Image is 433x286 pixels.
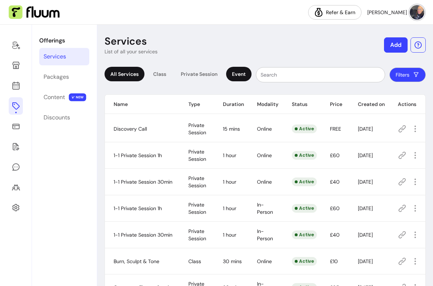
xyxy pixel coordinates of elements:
span: £40 [330,232,340,238]
th: Duration [214,95,248,114]
span: In-Person [257,201,273,215]
span: [DATE] [358,205,373,212]
span: [DATE] [358,152,373,159]
th: Actions [389,95,425,114]
div: Private Session [175,67,223,81]
img: avatar [410,5,424,20]
span: Discovery Call [114,126,147,132]
button: avatar[PERSON_NAME] [367,5,424,20]
a: My Messages [9,158,23,176]
span: Private Session [188,175,206,189]
p: Services [105,35,147,48]
span: Burn, Sculpt & Tone [114,258,159,265]
div: Active [292,177,317,186]
div: Event [226,67,252,81]
span: 1 hour [223,179,236,185]
span: Private Session [188,148,206,162]
span: 1 hour [223,232,236,238]
span: [DATE] [358,179,373,185]
div: Services [44,52,66,61]
div: Active [292,151,317,160]
span: Class [188,258,201,265]
div: Active [292,230,317,239]
span: 1-1 Private Session 1h [114,152,162,159]
span: 1-1 Private Session 30min [114,179,172,185]
th: Created on [349,95,389,114]
span: FREE [330,126,341,132]
span: Private Session [188,201,206,215]
a: My Page [9,57,23,74]
span: 1-1 Private Session 1h [114,205,162,212]
span: Private Session [188,228,206,242]
span: 1 hour [223,205,236,212]
span: [DATE] [358,126,373,132]
span: £60 [330,152,340,159]
span: [DATE] [358,258,373,265]
th: Name [105,95,180,114]
a: Refer & Earn [308,5,361,20]
span: Online [257,152,272,159]
div: Packages [44,73,69,81]
span: NEW [69,93,86,101]
div: All Services [105,67,144,81]
th: Modality [248,95,283,114]
span: 30 mins [223,258,242,265]
span: 15 mins [223,126,240,132]
a: Content NEW [39,89,89,106]
a: Offerings [9,97,23,115]
span: Online [257,126,272,132]
div: Class [147,67,172,81]
div: Active [292,204,317,213]
div: Active [292,257,317,266]
span: [PERSON_NAME] [367,9,407,16]
a: Discounts [39,109,89,126]
span: Online [257,258,272,265]
span: Private Session [188,122,206,136]
a: Settings [9,199,23,216]
a: Clients [9,179,23,196]
span: £60 [330,205,340,212]
th: Status [283,95,321,114]
a: Sales [9,118,23,135]
span: 1-1 Private Session 30min [114,232,172,238]
img: Fluum Logo [9,5,60,19]
th: Price [321,95,349,114]
span: £10 [330,258,338,265]
div: Active [292,124,317,133]
a: Packages [39,68,89,86]
a: Home [9,36,23,54]
div: Content [44,93,65,102]
span: 1 hour [223,152,236,159]
span: £40 [330,179,340,185]
div: Discounts [44,113,70,122]
span: Online [257,179,272,185]
input: Search [261,71,380,78]
span: In-Person [257,228,273,242]
th: Type [180,95,214,114]
button: Filters [389,68,426,82]
a: Services [39,48,89,65]
a: Calendar [9,77,23,94]
button: Add [384,37,408,53]
a: Forms [9,138,23,155]
span: [DATE] [358,232,373,238]
p: List of all your services [105,48,158,55]
p: Offerings [39,36,89,45]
